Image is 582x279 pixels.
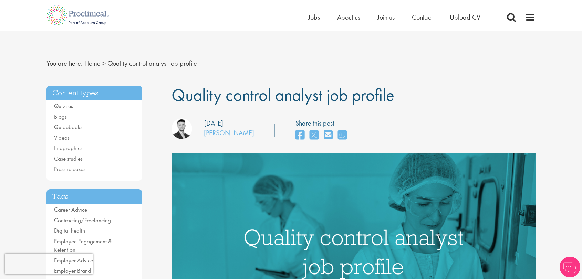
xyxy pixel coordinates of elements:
[377,13,395,22] a: Join us
[54,123,82,131] a: Guidebooks
[54,102,73,110] a: Quizzes
[172,84,394,106] span: Quality control analyst job profile
[46,86,142,100] h3: Content types
[46,189,142,204] h3: Tags
[337,13,360,22] a: About us
[295,128,304,143] a: share on facebook
[54,216,111,224] a: Contracting/Freelancing
[295,118,350,128] label: Share this post
[54,237,112,254] a: Employee Engagement & Retention
[204,118,223,128] div: [DATE]
[54,227,85,234] a: Digital health
[310,128,319,143] a: share on twitter
[324,128,333,143] a: share on email
[204,128,254,137] a: [PERSON_NAME]
[172,118,192,139] img: Joshua Godden
[54,144,82,152] a: Infographics
[102,59,106,68] span: >
[338,128,347,143] a: share on whats app
[54,206,87,213] a: Career Advice
[54,165,85,173] a: Press releases
[54,134,70,141] a: Videos
[46,59,83,68] span: You are here:
[54,155,83,162] a: Case studies
[54,113,67,120] a: Blogs
[84,59,101,68] a: breadcrumb link
[308,13,320,22] a: Jobs
[450,13,480,22] a: Upload CV
[560,257,580,277] img: Chatbot
[5,254,93,274] iframe: reCAPTCHA
[107,59,197,68] span: Quality control analyst job profile
[412,13,433,22] a: Contact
